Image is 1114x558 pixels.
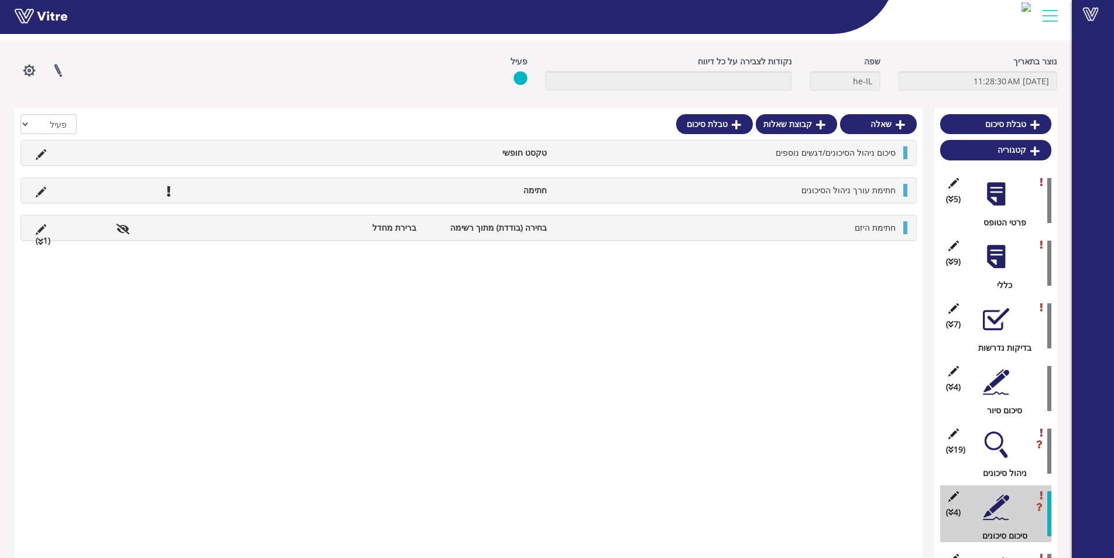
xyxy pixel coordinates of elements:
[949,341,1051,354] div: בדיקות נדרשות
[510,55,527,68] label: פעיל
[776,147,896,158] span: סיכום ניהול הסיכונים/דגשים נוספים
[940,114,1051,134] a: טבלת סיכום
[676,114,753,134] a: טבלת סיכום
[949,467,1051,480] div: ניהול סיכונים
[422,146,553,159] li: טקסט חופשי
[1013,55,1057,68] label: נוצר בתאריך
[949,529,1051,542] div: סיכום סיכונים
[946,318,961,331] span: (7 )
[940,140,1051,160] a: קטגוריה
[946,443,965,456] span: (19 )
[422,221,553,234] li: בחירה (בודדת) מתוך רשימה
[422,184,553,197] li: חתימה
[949,279,1051,292] div: כללי
[756,114,837,134] a: קבוצת שאלות
[840,114,917,134] a: שאלה
[30,234,56,247] li: (1 )
[949,404,1051,417] div: סיכום סיור
[946,506,961,519] span: (4 )
[946,193,961,206] span: (5 )
[513,71,527,85] img: yes
[864,55,880,68] label: שפה
[855,222,896,233] span: חתימת היזם
[946,381,961,393] span: (4 )
[946,255,961,268] span: (9 )
[949,216,1051,229] div: פרטי הטופס
[801,184,896,196] span: חתימת עורך ניהול הסיכונים
[1022,2,1031,12] img: 34b9735b-48c0-4df7-9164-b4d458a3a425.png
[698,55,792,68] label: נקודות לצבירה על כל דיווח
[292,221,422,234] li: ברירת מחדל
